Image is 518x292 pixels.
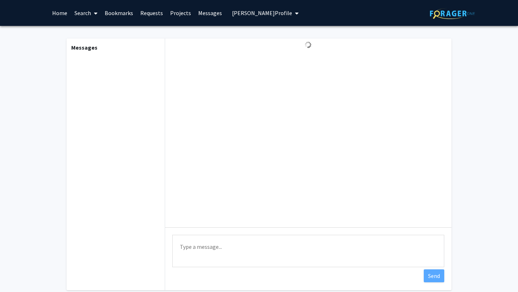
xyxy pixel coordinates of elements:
[101,0,137,26] a: Bookmarks
[172,235,444,267] textarea: Message
[302,38,314,51] img: Loading
[430,8,475,19] img: ForagerOne Logo
[424,269,444,282] button: Send
[232,9,292,17] span: [PERSON_NAME] Profile
[71,0,101,26] a: Search
[137,0,167,26] a: Requests
[195,0,226,26] a: Messages
[49,0,71,26] a: Home
[71,44,97,51] b: Messages
[167,0,195,26] a: Projects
